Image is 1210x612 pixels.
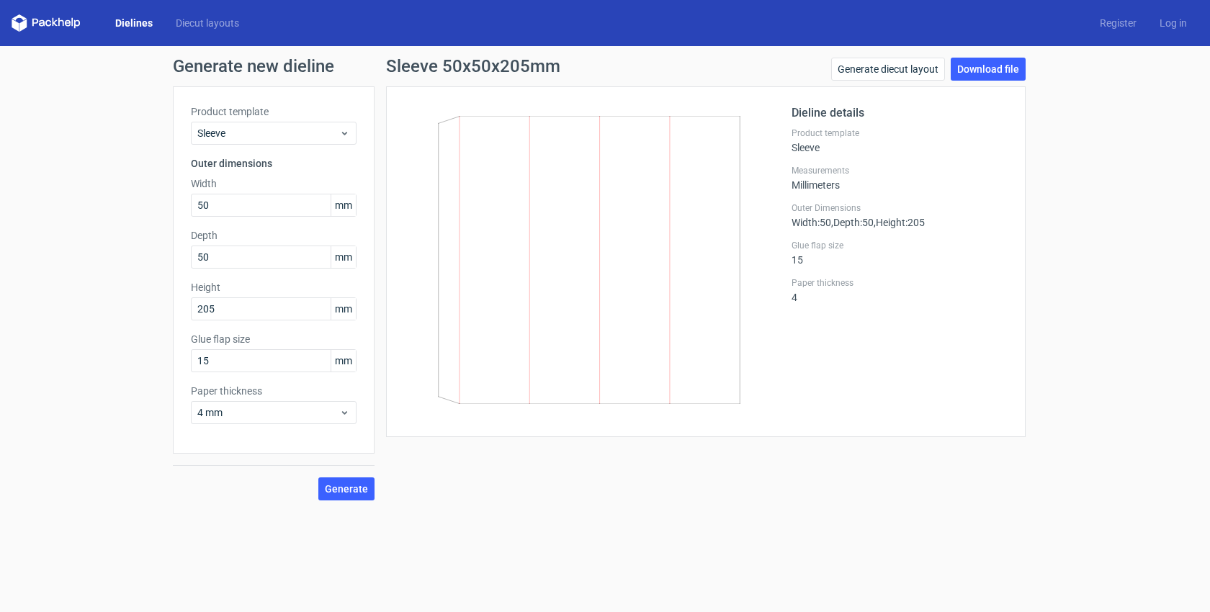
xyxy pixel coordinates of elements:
span: Sleeve [197,126,339,140]
span: Width : 50 [792,217,831,228]
label: Width [191,176,357,191]
label: Measurements [792,165,1008,176]
span: mm [331,194,356,216]
a: Register [1088,16,1148,30]
a: Download file [951,58,1026,81]
span: Generate [325,484,368,494]
div: Millimeters [792,165,1008,191]
h3: Outer dimensions [191,156,357,171]
a: Dielines [104,16,164,30]
button: Generate [318,477,375,500]
h1: Generate new dieline [173,58,1037,75]
label: Outer Dimensions [792,202,1008,214]
span: mm [331,350,356,372]
a: Log in [1148,16,1198,30]
h2: Dieline details [792,104,1008,122]
span: mm [331,298,356,320]
span: 4 mm [197,405,339,420]
div: Sleeve [792,127,1008,153]
label: Product template [191,104,357,119]
span: , Height : 205 [874,217,925,228]
a: Generate diecut layout [831,58,945,81]
label: Paper thickness [792,277,1008,289]
h1: Sleeve 50x50x205mm [386,58,560,75]
span: mm [331,246,356,268]
label: Glue flap size [191,332,357,346]
label: Glue flap size [792,240,1008,251]
label: Height [191,280,357,294]
span: , Depth : 50 [831,217,874,228]
label: Product template [792,127,1008,139]
label: Depth [191,228,357,243]
div: 4 [792,277,1008,303]
a: Diecut layouts [164,16,251,30]
div: 15 [792,240,1008,266]
label: Paper thickness [191,384,357,398]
